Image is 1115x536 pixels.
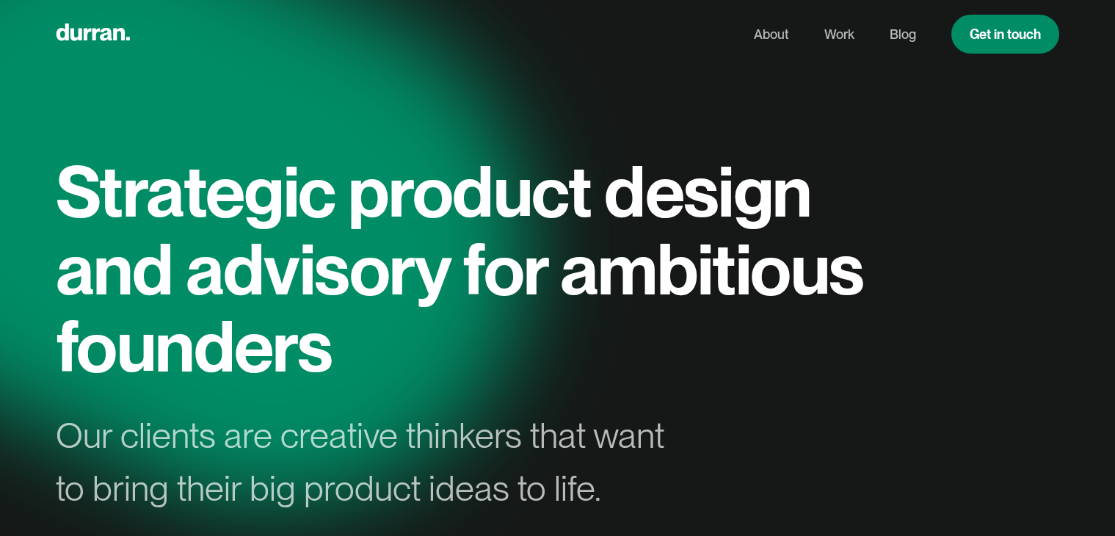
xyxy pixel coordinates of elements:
a: home [56,20,130,48]
a: Work [824,21,854,48]
a: Blog [890,21,916,48]
h1: Strategic product design and advisory for ambitious founders [56,153,878,385]
a: About [754,21,789,48]
div: Our clients are creative thinkers that want to bring their big product ideas to life. [56,409,690,515]
a: Get in touch [951,15,1059,54]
